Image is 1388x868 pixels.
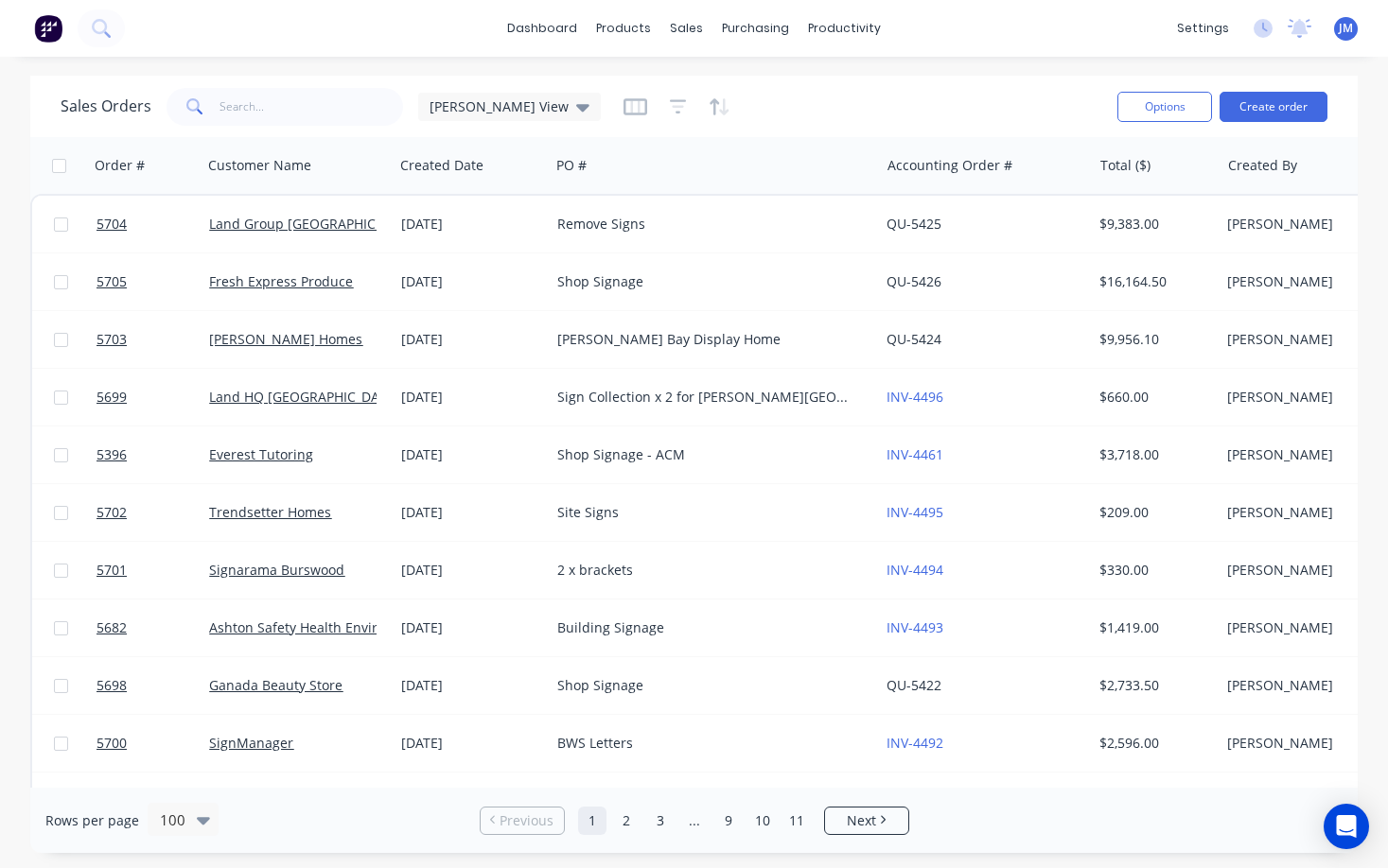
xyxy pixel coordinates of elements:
[887,388,943,406] a: INV-4496
[97,311,209,368] a: 5703
[556,156,587,175] div: PO #
[557,330,856,349] div: [PERSON_NAME] Bay Display Home
[401,388,542,407] div: [DATE]
[887,215,941,233] a: QU-5425
[95,156,145,175] div: Order #
[401,272,542,291] div: [DATE]
[1099,676,1206,695] div: $2,733.50
[1100,156,1151,175] div: Total ($)
[97,599,209,656] a: 5682
[887,561,943,579] a: INV-4494
[97,773,209,829] a: 5547
[748,807,777,835] a: Page 10
[782,807,811,835] a: Page 11
[557,503,856,522] div: Site Signs
[1227,503,1344,522] div: [PERSON_NAME]
[401,561,542,580] div: [DATE]
[401,618,542,637] div: [DATE]
[1099,618,1206,637] div: $1,419.00
[209,215,418,233] a: Land Group [GEOGRAPHIC_DATA]
[612,807,641,835] a: Page 2
[97,215,127,234] span: 5704
[1117,92,1212,122] button: Options
[34,14,62,43] img: Factory
[557,272,856,291] div: Shop Signage
[587,14,660,43] div: products
[1228,156,1297,175] div: Created By
[45,811,139,830] span: Rows per page
[1227,618,1344,637] div: [PERSON_NAME]
[97,618,127,637] span: 5682
[500,811,553,830] span: Previous
[97,272,127,291] span: 5705
[97,657,209,714] a: 5698
[1099,445,1206,464] div: $3,718.00
[209,561,344,579] a: Signarama Burswood
[1220,92,1327,122] button: Create order
[1227,330,1344,349] div: [PERSON_NAME]
[887,503,943,521] a: INV-4495
[97,330,127,349] span: 5703
[1099,330,1206,349] div: $9,956.10
[887,618,943,636] a: INV-4493
[498,14,587,43] a: dashboard
[1227,676,1344,695] div: [PERSON_NAME]
[557,445,856,464] div: Shop Signage - ACM
[557,618,856,637] div: Building Signage
[1168,14,1239,43] div: settings
[209,734,293,752] a: SignManager
[209,272,353,290] a: Fresh Express Produce
[557,676,856,695] div: Shop Signage
[825,811,908,830] a: Next page
[1099,215,1206,234] div: $9,383.00
[1227,561,1344,580] div: [PERSON_NAME]
[887,156,1012,175] div: Accounting Order #
[97,734,127,753] span: 5700
[209,503,331,521] a: Trendsetter Homes
[209,330,362,348] a: [PERSON_NAME] Homes
[61,97,151,115] h1: Sales Orders
[557,215,856,234] div: Remove Signs
[887,676,941,694] a: QU-5422
[97,388,127,407] span: 5699
[430,96,569,116] span: [PERSON_NAME] View
[481,811,564,830] a: Previous page
[97,715,209,772] a: 5700
[472,807,917,835] ul: Pagination
[401,330,542,349] div: [DATE]
[401,734,542,753] div: [DATE]
[1227,215,1344,234] div: [PERSON_NAME]
[401,445,542,464] div: [DATE]
[1099,561,1206,580] div: $330.00
[209,445,313,463] a: Everest Tutoring
[97,542,209,599] a: 5701
[1227,734,1344,753] div: [PERSON_NAME]
[680,807,709,835] a: Jump forward
[209,676,343,694] a: Ganada Beauty Store
[97,445,127,464] span: 5396
[97,196,209,252] a: 5704
[1324,804,1369,849] div: Open Intercom Messenger
[97,676,127,695] span: 5698
[887,445,943,463] a: INV-4461
[557,561,856,580] div: 2 x brackets
[97,426,209,483] a: 5396
[97,253,209,310] a: 5705
[209,618,427,636] a: Ashton Safety Health Environment
[1099,734,1206,753] div: $2,596.00
[220,88,404,126] input: Search...
[97,484,209,541] a: 5702
[1099,388,1206,407] div: $660.00
[97,369,209,425] a: 5699
[578,807,606,835] a: Page 1 is your current page
[887,272,941,290] a: QU-5426
[401,503,542,522] div: [DATE]
[1227,445,1344,464] div: [PERSON_NAME]
[208,156,311,175] div: Customer Name
[1227,388,1344,407] div: [PERSON_NAME]
[799,14,890,43] div: productivity
[887,734,943,752] a: INV-4492
[847,811,876,830] span: Next
[714,807,743,835] a: Page 9
[1099,272,1206,291] div: $16,164.50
